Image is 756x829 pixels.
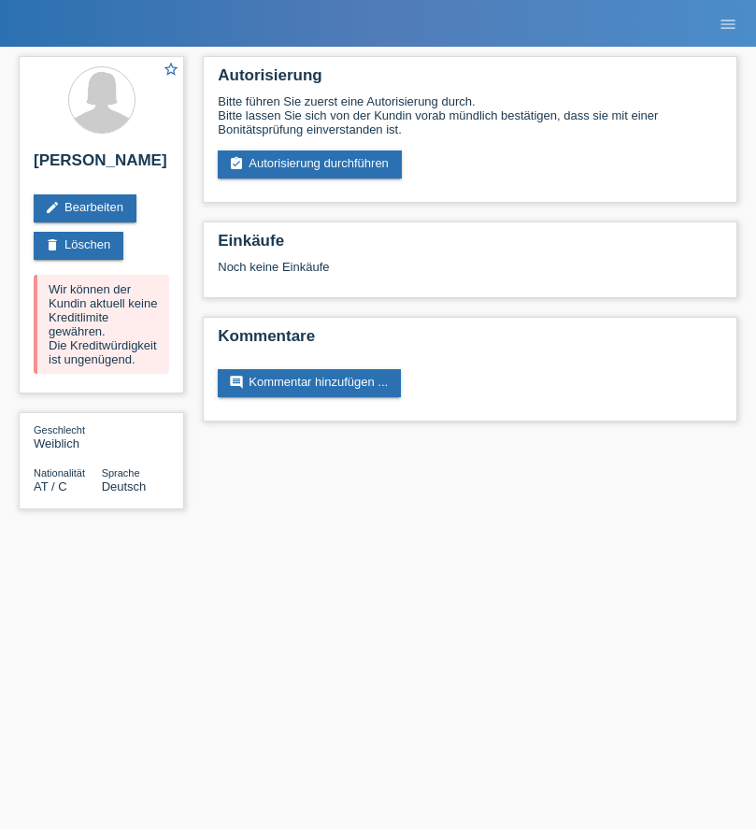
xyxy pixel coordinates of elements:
h2: Einkäufe [218,232,722,260]
a: editBearbeiten [34,194,136,222]
div: Noch keine Einkäufe [218,260,722,288]
a: assignment_turned_inAutorisierung durchführen [218,150,402,179]
a: deleteLöschen [34,232,123,260]
i: menu [719,15,737,34]
span: Sprache [102,467,140,479]
span: Österreich / C / 16.06.2011 [34,479,67,493]
a: commentKommentar hinzufügen ... [218,369,401,397]
i: comment [229,375,244,390]
span: Deutsch [102,479,147,493]
i: star_border [163,61,179,78]
h2: Autorisierung [218,66,722,94]
h2: [PERSON_NAME] [34,151,169,179]
a: star_border [163,61,179,80]
h2: Kommentare [218,327,722,355]
i: assignment_turned_in [229,156,244,171]
i: edit [45,200,60,215]
div: Weiblich [34,422,102,450]
div: Wir können der Kundin aktuell keine Kreditlimite gewähren. Die Kreditwürdigkeit ist ungenügend. [34,275,169,374]
span: Geschlecht [34,424,85,436]
i: delete [45,237,60,252]
span: Nationalität [34,467,85,479]
a: menu [709,18,747,29]
div: Bitte führen Sie zuerst eine Autorisierung durch. Bitte lassen Sie sich von der Kundin vorab münd... [218,94,722,136]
